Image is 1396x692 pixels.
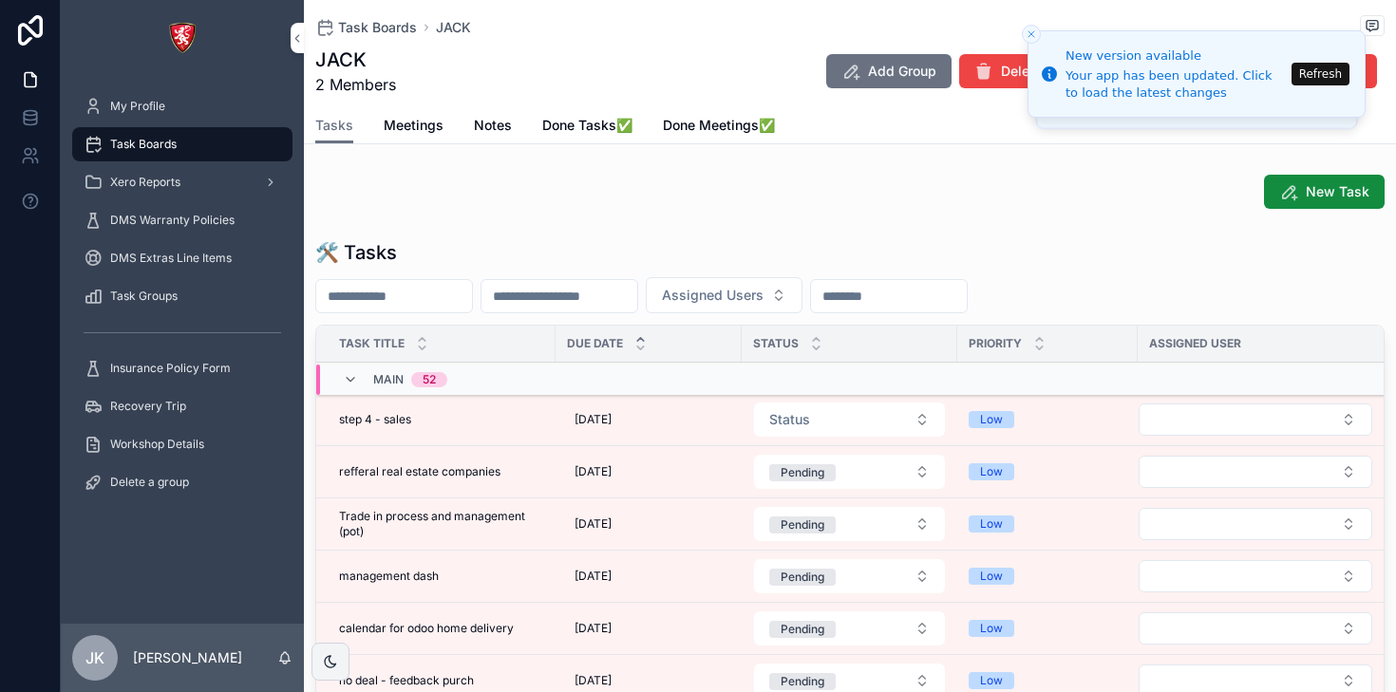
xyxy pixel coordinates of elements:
span: Due Date [567,336,623,351]
div: 52 [423,372,436,387]
span: [DATE] [575,673,612,688]
a: Select Button [753,610,946,646]
span: My Profile [110,99,165,114]
span: Priority [969,336,1022,351]
span: Assigned Users [662,286,764,305]
a: Done Tasks✅ [542,108,632,146]
h1: JACK [315,47,396,73]
div: Pending [781,569,824,586]
button: Select Button [1139,403,1372,436]
a: Select Button [1138,611,1373,645]
span: [DATE] [575,464,612,479]
a: no deal - feedback purch [339,673,544,688]
a: Task Groups [72,279,292,313]
span: MAIN [373,372,404,387]
a: Select Button [1138,559,1373,593]
a: step 4 - sales [339,412,544,427]
span: Notes [474,116,512,135]
span: calendar for odoo home delivery [339,621,514,636]
button: Select Button [1139,612,1372,645]
a: [DATE] [567,509,730,539]
div: Low [980,568,1003,585]
button: Select Button [754,455,945,489]
span: Assigned User [1149,336,1241,351]
button: Select Button [646,277,802,313]
a: [DATE] [567,404,730,435]
a: JACK [436,18,471,37]
button: Select Button [1139,456,1372,488]
div: Low [980,672,1003,689]
span: Task Boards [110,137,177,152]
h1: 🛠 Tasks [315,239,397,266]
button: Select Button [754,559,945,593]
a: Xero Reports [72,165,292,199]
span: Insurance Policy Form [110,361,231,376]
div: Your app has been updated. Click to load the latest changes [1066,67,1286,102]
button: Select Button [754,507,945,541]
a: Select Button [753,402,946,438]
a: Low [969,463,1126,480]
a: [DATE] [567,613,730,644]
a: calendar for odoo home delivery [339,621,544,636]
div: Pending [781,673,824,690]
div: Pending [781,516,824,533]
button: New Task [1264,175,1385,209]
span: 2 Members [315,73,396,96]
span: Workshop Details [110,437,204,452]
span: Delete a group [110,475,189,490]
span: [DATE] [575,569,612,584]
span: DMS Warranty Policies [110,213,235,228]
a: Tasks [315,108,353,144]
div: scrollable content [61,76,304,524]
a: Insurance Policy Form [72,351,292,385]
a: management dash [339,569,544,584]
span: no deal - feedback purch [339,673,474,688]
span: step 4 - sales [339,412,411,427]
button: Select Button [754,611,945,645]
a: Notes [474,108,512,146]
span: [DATE] [575,621,612,636]
a: Low [969,568,1126,585]
span: JK [85,646,104,669]
span: Tasks [315,116,353,135]
a: Select Button [753,454,946,490]
span: New Task [1306,182,1369,201]
a: Select Button [753,506,946,542]
span: Meetings [384,116,443,135]
a: Select Button [753,558,946,594]
span: Done Meetings✅ [663,116,775,135]
a: Trade in process and management (pot) [339,509,544,539]
button: Select Button [754,402,945,437]
a: My Profile [72,89,292,123]
a: Select Button [1138,402,1373,437]
span: Add Group [868,62,936,81]
div: Low [980,463,1003,480]
a: Low [969,411,1126,428]
span: Xero Reports [110,175,180,190]
a: Low [969,515,1126,533]
p: [PERSON_NAME] [133,648,242,667]
button: Add Group [826,54,952,88]
span: Task Title [339,336,405,351]
span: DMS Extras Line Items [110,251,232,266]
button: Refresh [1292,63,1349,85]
a: Done Meetings✅ [663,108,775,146]
a: Task Boards [315,18,417,37]
div: Low [980,411,1003,428]
button: Close toast [1022,25,1041,44]
a: Recovery Trip [72,389,292,423]
a: Delete a group [72,465,292,499]
a: DMS Warranty Policies [72,203,292,237]
a: Workshop Details [72,427,292,461]
div: New version available [1066,47,1286,65]
div: Low [980,515,1003,533]
div: Pending [781,464,824,481]
span: Task Boards [338,18,417,37]
a: refferal real estate companies [339,464,544,479]
button: Select Button [1139,560,1372,592]
span: Recovery Trip [110,399,186,414]
span: refferal real estate companies [339,464,500,479]
div: Pending [781,621,824,638]
a: [DATE] [567,457,730,487]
